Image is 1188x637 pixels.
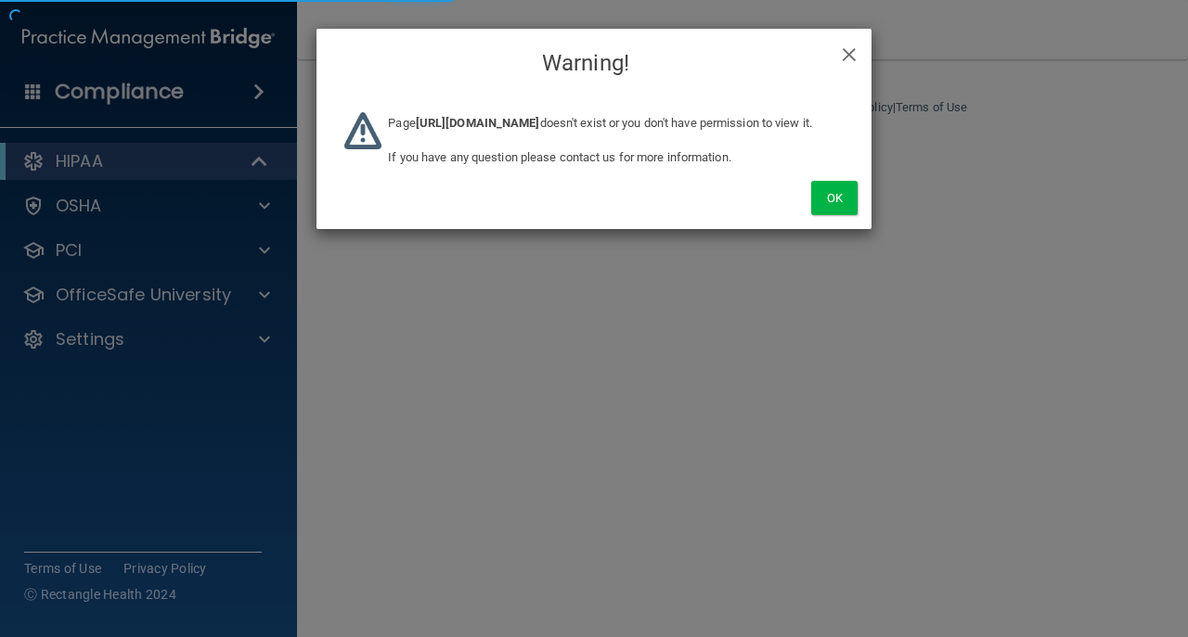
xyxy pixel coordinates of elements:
[344,112,381,149] img: warning-logo.669c17dd.png
[388,112,844,134] p: Page doesn't exist or you don't have permission to view it.
[330,43,858,83] h4: Warning!
[416,116,540,130] b: [URL][DOMAIN_NAME]
[388,147,844,169] p: If you have any question please contact us for more information.
[811,181,858,215] button: Ok
[841,33,858,70] span: ×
